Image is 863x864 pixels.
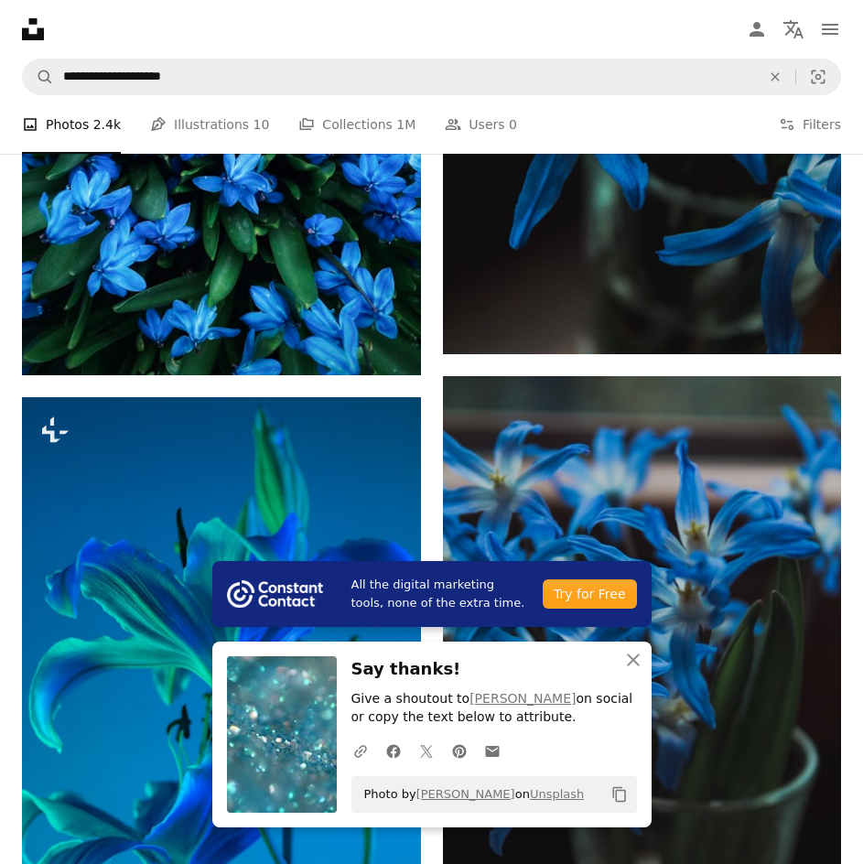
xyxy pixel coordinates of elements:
[212,561,652,627] a: All the digital marketing tools, none of the extra time.Try for Free
[739,11,775,48] a: Log in / Sign up
[445,95,517,154] a: Users 0
[396,114,415,135] span: 1M
[22,18,44,40] a: Home — Unsplash
[23,59,54,94] button: Search Unsplash
[22,687,421,704] a: a close up of a blue flower on a blue background
[377,732,410,769] a: Share on Facebook
[530,787,584,801] a: Unsplash
[410,732,443,769] a: Share on Twitter
[227,580,323,608] img: file-1754318165549-24bf788d5b37
[775,11,812,48] button: Language
[254,114,270,135] span: 10
[509,114,517,135] span: 0
[351,690,637,727] p: Give a shoutout to on social or copy the text below to attribute.
[812,11,848,48] button: Menu
[543,579,636,609] div: Try for Free
[150,95,269,154] a: Illustrations 10
[796,59,840,94] button: Visual search
[604,779,635,810] button: Copy to clipboard
[355,780,585,809] span: Photo by on
[351,576,529,612] span: All the digital marketing tools, none of the extra time.
[351,656,637,683] h3: Say thanks!
[22,59,841,95] form: Find visuals sitewide
[779,95,841,154] button: Filters
[755,59,795,94] button: Clear
[416,787,515,801] a: [PERSON_NAME]
[298,95,415,154] a: Collections 1M
[476,732,509,769] a: Share over email
[469,691,576,706] a: [PERSON_NAME]
[443,732,476,769] a: Share on Pinterest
